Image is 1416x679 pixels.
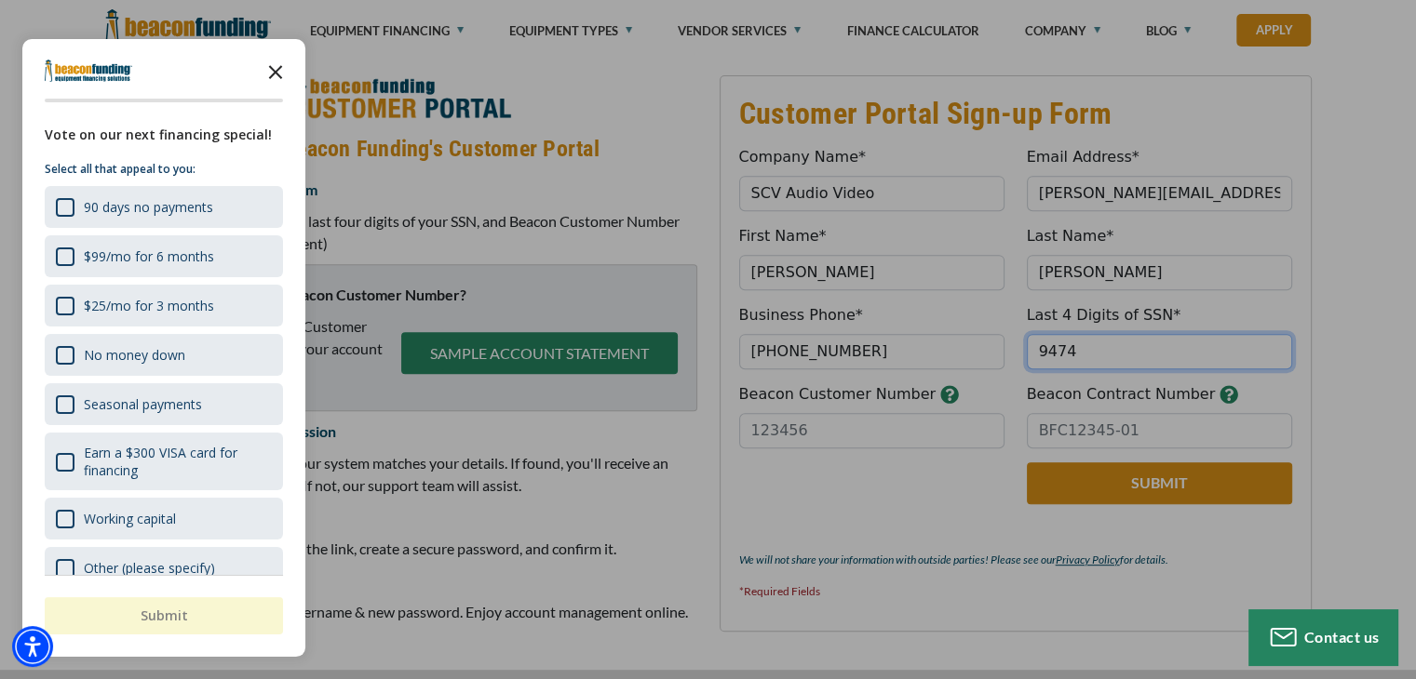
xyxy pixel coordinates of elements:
[1304,628,1380,646] span: Contact us
[84,346,185,364] div: No money down
[84,198,213,216] div: 90 days no payments
[45,235,283,277] div: $99/mo for 6 months
[45,186,283,228] div: 90 days no payments
[84,297,214,314] div: $25/mo for 3 months
[45,433,283,490] div: Earn a $300 VISA card for financing
[84,395,202,413] div: Seasonal payments
[84,444,272,479] div: Earn a $300 VISA card for financing
[257,52,294,89] button: Close the survey
[12,626,53,667] div: Accessibility Menu
[45,334,283,376] div: No money down
[84,247,214,265] div: $99/mo for 6 months
[84,559,215,577] div: Other (please specify)
[45,498,283,539] div: Working capital
[45,285,283,326] div: $25/mo for 3 months
[1248,609,1397,665] button: Contact us
[45,383,283,425] div: Seasonal payments
[84,510,176,527] div: Working capital
[45,60,132,82] img: Company logo
[45,597,283,634] button: Submit
[22,39,305,657] div: Survey
[45,547,283,589] div: Other (please specify)
[45,160,283,179] p: Select all that appeal to you:
[45,125,283,145] div: Vote on our next financing special!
